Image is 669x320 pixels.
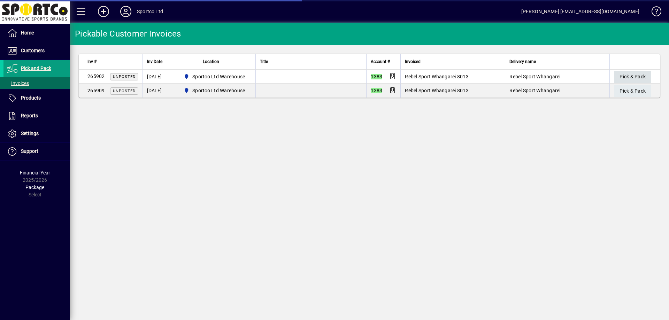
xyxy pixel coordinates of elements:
[260,58,362,65] div: Title
[3,77,70,89] a: Invoices
[614,71,651,83] button: Pick & Pack
[646,1,660,24] a: Knowledge Base
[260,58,268,65] span: Title
[87,58,138,65] div: Inv #
[509,58,605,65] div: Delivery name
[25,185,44,190] span: Package
[113,75,136,79] span: Unposted
[92,5,115,18] button: Add
[3,89,70,107] a: Products
[3,24,70,42] a: Home
[147,58,169,65] div: Inv Date
[7,80,29,86] span: Invoices
[405,74,469,79] span: Rebel Sport Whangarei 8013
[192,73,245,80] span: Sportco Ltd Warehouse
[3,125,70,142] a: Settings
[21,113,38,118] span: Reports
[371,58,390,65] span: Account #
[620,85,646,97] span: Pick & Pack
[21,48,45,53] span: Customers
[87,73,105,79] span: 265902
[21,95,41,101] span: Products
[509,74,560,79] span: Rebel Sport Whangarei
[87,88,105,93] span: 265909
[620,71,646,83] span: Pick & Pack
[21,65,51,71] span: Pick and Pack
[371,74,382,79] em: 1383
[203,58,219,65] span: Location
[87,58,97,65] span: Inv #
[371,88,382,93] em: 1383
[177,58,252,65] div: Location
[21,131,39,136] span: Settings
[405,58,501,65] div: Invoiced
[181,72,248,81] span: Sportco Ltd Warehouse
[137,6,163,17] div: Sportco Ltd
[192,87,245,94] span: Sportco Ltd Warehouse
[521,6,639,17] div: [PERSON_NAME] [EMAIL_ADDRESS][DOMAIN_NAME]
[75,28,181,39] div: Pickable Customer Invoices
[115,5,137,18] button: Profile
[143,70,173,84] td: [DATE]
[3,143,70,160] a: Support
[509,58,536,65] span: Delivery name
[509,88,560,93] span: Rebel Sport Whangarei
[20,170,50,175] span: Financial Year
[371,58,396,65] div: Account #
[3,42,70,60] a: Customers
[113,89,136,93] span: Unposted
[21,148,38,154] span: Support
[405,58,421,65] span: Invoiced
[3,107,70,125] a: Reports
[143,84,173,97] td: [DATE]
[181,86,248,95] span: Sportco Ltd Warehouse
[405,88,469,93] span: Rebel Sport Whangarei 8013
[21,30,34,36] span: Home
[614,85,651,97] button: Pick & Pack
[147,58,162,65] span: Inv Date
